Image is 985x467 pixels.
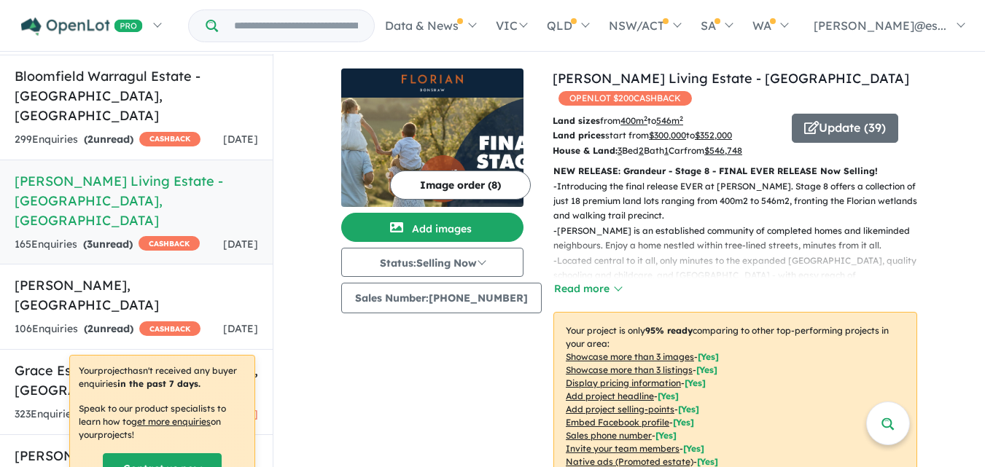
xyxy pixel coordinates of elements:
[647,115,683,126] span: to
[620,115,647,126] u: 400 m
[683,443,704,454] span: [ Yes ]
[566,364,693,375] u: Showcase more than 3 listings
[558,91,692,106] span: OPENLOT $ 200 CASHBACK
[553,128,781,143] p: start from
[553,164,917,178] p: NEW RELEASE: Grandeur - Stage 8 - FINAL EVER RELEASE Now Selling!
[553,144,781,158] p: Bed Bath Car from
[656,115,683,126] u: 546 m
[15,171,258,230] h5: [PERSON_NAME] Living Estate - [GEOGRAPHIC_DATA] , [GEOGRAPHIC_DATA]
[223,322,258,335] span: [DATE]
[678,404,699,415] span: [ Yes ]
[15,275,258,315] h5: [PERSON_NAME] , [GEOGRAPHIC_DATA]
[117,378,200,389] b: in the past 7 days.
[566,351,694,362] u: Showcase more than 3 images
[814,18,946,33] span: [PERSON_NAME]@es...
[639,145,644,156] u: 2
[341,248,523,277] button: Status:Selling Now
[566,443,680,454] u: Invite your team members
[347,74,518,92] img: Florian Living Estate - Bonshaw Logo
[658,391,679,401] span: [ Yes ]
[15,361,258,400] h5: Grace Estate - [GEOGRAPHIC_DATA] , [GEOGRAPHIC_DATA]
[79,364,246,391] p: Your project hasn't received any buyer enquiries
[553,145,618,156] b: House & Land:
[553,254,929,298] p: - Located central to it all, only minutes to the expanded [GEOGRAPHIC_DATA], quality schooling an...
[649,130,686,141] u: $ 300,000
[685,377,706,388] span: [ Yes ]
[566,430,652,441] u: Sales phone number
[553,115,600,126] b: Land sizes
[553,224,929,254] p: - [PERSON_NAME] is an established community of completed homes and likeminded neighbours. Enjoy a...
[139,236,200,251] span: CASHBACK
[644,114,647,122] sup: 2
[390,170,531,200] button: Image order (8)
[553,130,605,141] b: Land prices
[84,322,133,335] strong: ( unread)
[341,68,523,207] a: Florian Living Estate - Bonshaw LogoFlorian Living Estate - Bonshaw
[341,98,523,207] img: Florian Living Estate - Bonshaw
[553,70,909,87] a: [PERSON_NAME] Living Estate - [GEOGRAPHIC_DATA]
[223,133,258,146] span: [DATE]
[618,145,622,156] u: 3
[553,114,781,128] p: from
[698,351,719,362] span: [ Yes ]
[221,10,371,42] input: Try estate name, suburb, builder or developer
[84,133,133,146] strong: ( unread)
[655,430,677,441] span: [ Yes ]
[566,377,681,388] u: Display pricing information
[15,321,200,338] div: 106 Enquir ies
[15,236,200,254] div: 165 Enquir ies
[15,66,258,125] h5: Bloomfield Warragul Estate - [GEOGRAPHIC_DATA] , [GEOGRAPHIC_DATA]
[83,238,133,251] strong: ( unread)
[792,114,898,143] button: Update (39)
[223,238,258,251] span: [DATE]
[686,130,732,141] span: to
[566,417,669,428] u: Embed Facebook profile
[704,145,742,156] u: $ 546,748
[341,213,523,242] button: Add images
[87,322,93,335] span: 2
[664,145,669,156] u: 1
[139,132,200,146] span: CASHBACK
[553,179,929,224] p: - Introducing the final release EVER at [PERSON_NAME]. Stage 8 offers a collection of just 18 pre...
[131,416,211,427] u: get more enquiries
[695,130,732,141] u: $ 352,000
[15,406,148,423] div: 323 Enquir ies
[696,364,717,375] span: [ Yes ]
[21,17,143,36] img: Openlot PRO Logo White
[645,325,693,336] b: 95 % ready
[15,131,200,149] div: 299 Enquir ies
[87,133,93,146] span: 2
[566,404,674,415] u: Add project selling-points
[697,456,718,467] span: [Yes]
[566,391,654,401] u: Add project headline
[87,238,93,251] span: 3
[680,114,683,122] sup: 2
[139,321,200,336] span: CASHBACK
[673,417,694,428] span: [ Yes ]
[566,456,693,467] u: Native ads (Promoted estate)
[341,283,542,313] button: Sales Number:[PHONE_NUMBER]
[553,280,622,297] button: Read more
[79,402,246,442] p: Speak to our product specialists to learn how to on your projects !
